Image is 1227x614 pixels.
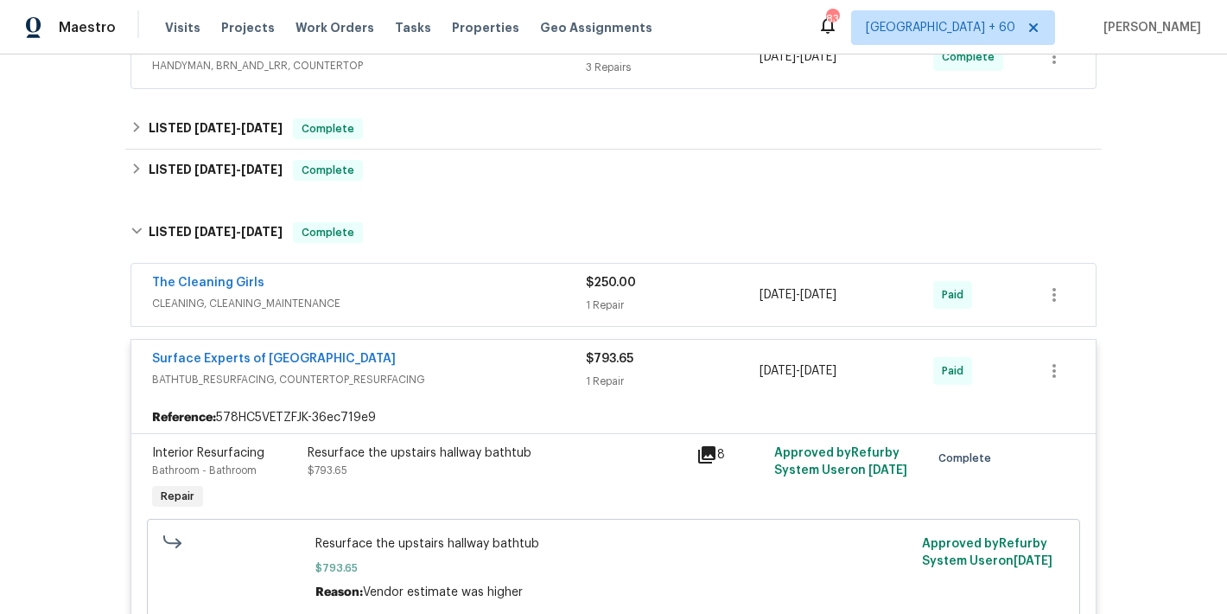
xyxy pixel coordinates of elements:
span: Approved by Refurby System User on [922,538,1052,567]
span: [DATE] [800,289,836,301]
span: HANDYMAN, BRN_AND_LRR, COUNTERTOP [152,57,586,74]
span: Complete [938,450,998,467]
span: - [760,286,836,304]
span: Work Orders [296,19,374,36]
span: $793.65 [315,560,912,577]
span: Bathroom - Bathroom [152,465,257,476]
div: Resurface the upstairs hallway bathtub [308,445,686,462]
span: [DATE] [760,289,796,301]
span: Vendor estimate was higher [363,586,523,598]
h6: LISTED [149,118,283,139]
span: Tasks [395,22,431,34]
span: [DATE] [194,122,236,134]
span: Visits [165,19,200,36]
span: Paid [942,286,970,304]
b: Reference: [152,409,216,426]
span: - [194,226,283,238]
span: $793.65 [586,353,633,365]
span: [DATE] [760,51,796,63]
h6: LISTED [149,222,283,243]
span: [DATE] [194,163,236,176]
span: Complete [942,48,1001,66]
span: Resurface the upstairs hallway bathtub [315,535,912,553]
span: Interior Resurfacing [152,447,264,459]
span: - [760,362,836,380]
a: Surface Experts of [GEOGRAPHIC_DATA] [152,353,396,365]
span: [DATE] [868,464,907,476]
span: [DATE] [800,51,836,63]
span: BATHTUB_RESURFACING, COUNTERTOP_RESURFACING [152,371,586,388]
span: [DATE] [1014,555,1052,567]
span: [DATE] [241,226,283,238]
div: 831 [826,10,838,28]
span: $793.65 [308,465,347,476]
span: - [194,122,283,134]
span: [DATE] [760,365,796,377]
div: 3 Repairs [586,59,760,76]
span: [DATE] [241,163,283,176]
span: [DATE] [194,226,236,238]
span: Repair [154,488,201,505]
span: [PERSON_NAME] [1097,19,1201,36]
span: Complete [295,224,361,241]
span: Complete [295,120,361,138]
span: Properties [452,19,519,36]
span: [DATE] [800,365,836,377]
span: [DATE] [241,122,283,134]
div: 1 Repair [586,297,760,314]
span: [GEOGRAPHIC_DATA] + 60 [866,19,1015,36]
div: LISTED [DATE]-[DATE]Complete [125,108,1102,150]
span: $250.00 [586,277,636,289]
span: Projects [221,19,275,36]
a: The Cleaning Girls [152,277,264,289]
div: 578HC5VETZFJK-36ec719e9 [131,402,1096,433]
div: LISTED [DATE]-[DATE]Complete [125,205,1102,260]
h6: LISTED [149,160,283,181]
span: Approved by Refurby System User on [774,447,907,476]
div: LISTED [DATE]-[DATE]Complete [125,150,1102,191]
span: Paid [942,362,970,380]
span: Geo Assignments [540,19,652,36]
span: Complete [295,162,361,179]
span: - [760,48,836,66]
div: 1 Repair [586,373,760,390]
div: 8 [696,445,764,465]
span: Maestro [59,19,116,36]
span: CLEANING, CLEANING_MAINTENANCE [152,295,586,312]
span: Reason: [315,586,363,598]
span: - [194,163,283,176]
